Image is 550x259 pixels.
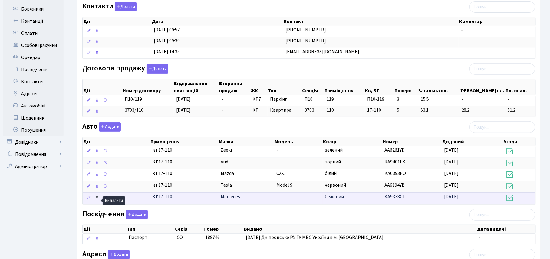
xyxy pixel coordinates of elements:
th: Тип [126,225,174,233]
span: [PHONE_NUMBER] [285,38,326,44]
span: Zeekr [221,147,232,153]
span: КА9338СТ [384,193,406,200]
a: Додати [97,121,121,132]
span: 3703/110 [125,107,143,113]
a: Особові рахунки [3,39,64,51]
input: Пошук... [469,209,535,221]
span: - [221,107,223,113]
span: - [277,147,278,153]
a: Оплати [3,27,64,39]
th: Доданий [442,137,503,146]
th: Відправлення квитанцій [173,79,219,95]
th: Видано [244,225,477,233]
a: Повідомлення [3,148,64,160]
span: Паспорт [129,234,172,241]
th: ЖК [250,79,267,95]
th: Кв, БТІ [364,79,394,95]
span: - [277,159,278,165]
th: Модель [274,137,323,146]
span: 17-110 [152,159,216,166]
th: Серія [174,225,203,233]
span: 17-110 [152,193,216,200]
div: Видалити [103,196,125,205]
span: [DATE] 09:39 [154,38,180,44]
span: [DATE] [444,170,459,177]
span: 17-110 [152,182,216,189]
span: - [461,48,463,55]
span: [PHONE_NUMBER] [285,27,326,33]
th: Контакт [283,17,459,26]
span: - [508,96,533,103]
span: [DATE] Дніпровське РУ ГУ МВС України в м. [GEOGRAPHIC_DATA] [246,234,384,241]
th: Поверх [394,79,418,95]
span: П10/119 [125,96,142,103]
span: СО [177,234,183,241]
span: 110 [327,107,334,113]
span: - [461,38,463,44]
th: Секція [301,79,324,95]
span: КА6393ЕО [384,170,406,177]
a: Контакти [3,76,64,88]
span: [DATE] [444,182,459,189]
th: Дії [83,225,126,233]
th: Коментар [459,17,535,26]
a: Адміністратор [3,160,64,172]
span: - [221,96,223,103]
span: - [479,234,481,241]
a: Боржники [3,3,64,15]
span: [DATE] [444,147,459,153]
th: Дата видачі [477,225,535,233]
th: Номер [382,137,442,146]
span: червоний [325,182,346,189]
span: [EMAIL_ADDRESS][DOMAIN_NAME] [285,48,359,55]
span: [DATE] [176,96,191,103]
b: КТ [152,147,158,153]
label: Авто [82,122,121,132]
a: Додати [145,63,168,74]
label: Посвідчення [82,210,148,219]
label: Контакти [82,2,137,11]
span: П10-119 [367,96,392,103]
input: Пошук... [469,1,535,13]
a: Адреси [3,88,64,100]
span: бежевий [325,193,344,200]
span: [DATE] [444,159,459,165]
button: Посвідчення [126,210,148,219]
th: Дії [83,17,151,26]
span: - [461,27,463,33]
th: Дії [83,79,122,95]
th: Марка [218,137,274,146]
span: зелений [325,147,343,153]
span: 51.2 [508,107,533,114]
b: КТ [152,182,158,189]
a: Додати [124,209,148,219]
span: AA6194YB [384,182,405,189]
span: КТ [252,107,265,114]
button: Договори продажу [147,64,168,74]
b: КТ [152,193,158,200]
th: [PERSON_NAME] пл. [459,79,505,95]
input: Пошук... [469,63,535,75]
a: Посвідчення [3,64,64,76]
span: Mazda [221,170,234,177]
a: Орендарі [3,51,64,64]
th: Пл. опал. [505,79,535,95]
span: білий [325,170,337,177]
label: Договори продажу [82,64,168,74]
span: чорний [325,159,341,165]
b: КТ [152,159,158,165]
span: 188746 [205,234,220,241]
b: КТ [152,170,158,177]
th: Угода [503,137,535,146]
span: Audi [221,159,229,165]
a: Порушення [3,124,64,136]
th: Вторинна продаж [219,79,250,95]
span: КТ7 [252,96,265,103]
span: 17-110 [152,147,216,154]
button: Контакти [115,2,137,11]
th: Номер [203,225,244,233]
span: 15.5 [421,96,457,103]
th: Приміщення [324,79,364,95]
a: Автомобілі [3,100,64,112]
a: Додати [113,1,137,12]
